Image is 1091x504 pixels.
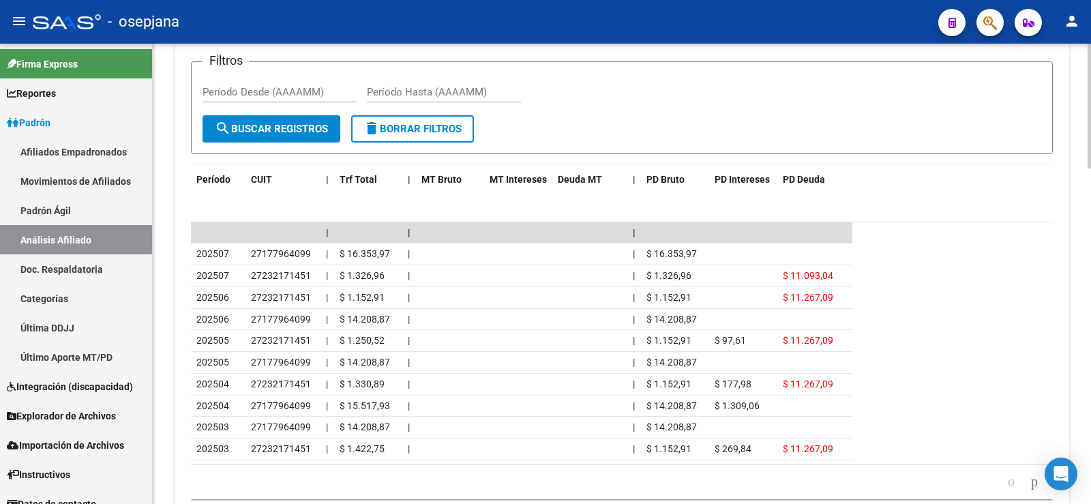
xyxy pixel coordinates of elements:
span: $ 16.353,97 [646,248,697,259]
span: | [408,421,410,432]
span: $ 1.326,96 [340,270,385,281]
a: go to next page [1025,475,1044,490]
mat-icon: delete [363,120,380,136]
span: 27232171451 [251,270,311,281]
span: $ 14.208,87 [646,314,697,325]
span: $ 1.326,96 [646,270,691,281]
span: | [326,379,328,389]
span: | [326,400,328,411]
datatable-header-cell: PD Bruto [641,165,709,194]
span: | [326,335,328,346]
span: Deuda MT [558,174,602,185]
span: PD Bruto [646,174,685,185]
span: | [633,227,636,238]
span: 202503 [196,443,229,454]
span: | [326,314,328,325]
span: | [408,292,410,303]
span: 27232171451 [251,443,311,454]
span: | [408,443,410,454]
span: | [326,292,328,303]
span: | [326,270,328,281]
span: | [633,292,635,303]
span: MT Bruto [421,174,462,185]
span: Borrar Filtros [363,123,462,135]
span: | [633,400,635,411]
span: 27177964099 [251,400,311,411]
mat-icon: person [1064,13,1080,29]
span: | [633,443,635,454]
datatable-header-cell: Trf Total [334,165,402,194]
span: Explorador de Archivos [7,409,116,424]
h3: Filtros [203,51,250,70]
span: | [326,357,328,368]
span: $ 11.267,09 [783,292,833,303]
span: $ 1.250,52 [340,335,385,346]
span: 202505 [196,335,229,346]
span: | [633,270,635,281]
span: $ 1.309,06 [715,400,760,411]
datatable-header-cell: | [320,165,334,194]
span: $ 97,61 [715,335,746,346]
span: | [408,400,410,411]
span: | [326,174,329,185]
span: 202507 [196,248,229,259]
span: 202505 [196,357,229,368]
span: $ 11.093,04 [783,270,833,281]
datatable-header-cell: Período [191,165,245,194]
span: 27177964099 [251,314,311,325]
span: | [633,248,635,259]
span: 202503 [196,421,229,432]
span: Importación de Archivos [7,438,124,453]
span: | [633,379,635,389]
span: Buscar Registros [215,123,328,135]
datatable-header-cell: CUIT [245,165,320,194]
span: $ 1.152,91 [340,292,385,303]
span: | [633,174,636,185]
span: $ 14.208,87 [340,314,390,325]
datatable-header-cell: PD Intereses [709,165,777,194]
span: 27232171451 [251,335,311,346]
span: | [408,174,410,185]
span: Período [196,174,230,185]
span: $ 14.208,87 [646,421,697,432]
span: | [326,248,328,259]
span: $ 14.208,87 [340,357,390,368]
span: $ 269,84 [715,443,751,454]
datatable-header-cell: PD Deuda [777,165,852,194]
span: 27232171451 [251,292,311,303]
div: Open Intercom Messenger [1045,458,1077,490]
span: | [408,379,410,389]
span: | [408,248,410,259]
span: $ 1.152,91 [646,443,691,454]
span: CUIT [251,174,272,185]
mat-icon: menu [11,13,27,29]
span: | [633,357,635,368]
span: 202507 [196,270,229,281]
span: $ 1.422,75 [340,443,385,454]
span: $ 11.267,09 [783,335,833,346]
span: | [408,270,410,281]
span: Integración (discapacidad) [7,379,133,394]
datatable-header-cell: MT Bruto [416,165,484,194]
span: $ 1.330,89 [340,379,385,389]
span: 27177964099 [251,248,311,259]
span: - osepjana [108,7,179,37]
span: 202506 [196,314,229,325]
span: 27177964099 [251,421,311,432]
span: Instructivos [7,467,70,482]
datatable-header-cell: | [627,165,641,194]
span: $ 15.517,93 [340,400,390,411]
datatable-header-cell: | [402,165,416,194]
span: | [408,357,410,368]
span: $ 14.208,87 [340,421,390,432]
span: 27232171451 [251,379,311,389]
span: Padrón [7,115,50,130]
span: $ 11.267,09 [783,443,833,454]
span: PD Deuda [783,174,825,185]
span: 202504 [196,379,229,389]
mat-icon: search [215,120,231,136]
a: go to previous page [1002,475,1021,490]
span: $ 14.208,87 [646,357,697,368]
span: | [633,421,635,432]
span: $ 1.152,91 [646,379,691,389]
